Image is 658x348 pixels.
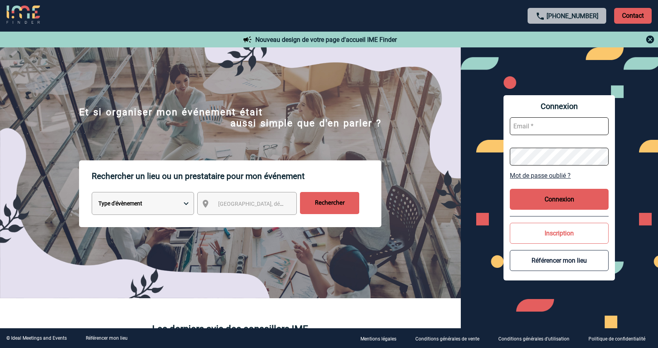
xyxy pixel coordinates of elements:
[6,335,67,341] div: © Ideal Meetings and Events
[360,336,396,342] p: Mentions légales
[354,335,409,342] a: Mentions légales
[492,335,582,342] a: Conditions générales d'utilisation
[415,336,479,342] p: Conditions générales de vente
[510,223,609,244] button: Inscription
[547,12,598,20] a: [PHONE_NUMBER]
[409,335,492,342] a: Conditions générales de vente
[510,172,609,179] a: Mot de passe oublié ?
[582,335,658,342] a: Politique de confidentialité
[510,189,609,210] button: Connexion
[535,11,545,21] img: call-24-px.png
[498,336,569,342] p: Conditions générales d'utilisation
[86,335,128,341] a: Référencer mon lieu
[510,117,609,135] input: Email *
[614,8,652,24] p: Contact
[510,250,609,271] button: Référencer mon lieu
[588,336,645,342] p: Politique de confidentialité
[218,201,328,207] span: [GEOGRAPHIC_DATA], département, région...
[300,192,359,214] input: Rechercher
[92,160,381,192] p: Rechercher un lieu ou un prestataire pour mon événement
[510,102,609,111] span: Connexion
